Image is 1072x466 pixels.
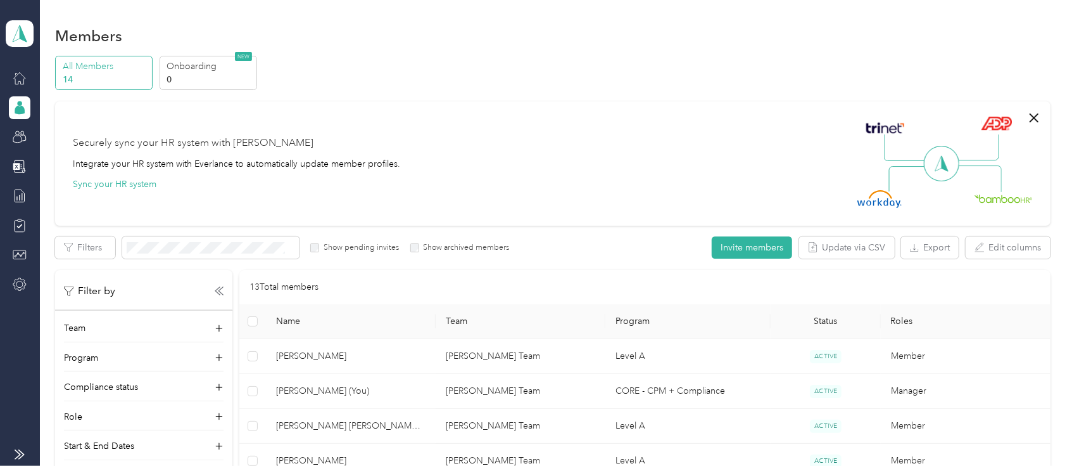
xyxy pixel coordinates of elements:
[799,236,895,259] button: Update via CSV
[73,178,156,191] button: Sync your HR system
[319,242,399,254] label: Show pending invites
[771,304,881,339] th: Status
[957,165,1002,193] img: Line Right Down
[167,60,253,73] p: Onboarding
[712,236,792,259] button: Invite members
[167,73,253,86] p: 0
[810,385,842,398] span: ACTIVE
[64,283,115,299] p: Filter by
[73,136,313,151] div: Securely sync your HR system with [PERSON_NAME]
[63,73,149,86] p: 14
[436,304,605,339] th: Team
[266,409,436,444] td: Mary JH. Devoid
[884,134,928,162] img: Line Left Up
[276,419,426,433] span: [PERSON_NAME] [PERSON_NAME]. Devoid
[276,316,426,327] span: Name
[881,339,1050,374] td: Member
[235,52,252,61] span: NEW
[266,374,436,409] td: Teri L. Karcher (You)
[857,190,902,208] img: Workday
[888,165,933,191] img: Line Left Down
[605,304,771,339] th: Program
[955,134,999,161] img: Line Right Up
[73,157,400,171] div: Integrate your HR system with Everlance to automatically update member profiles.
[881,409,1050,444] td: Member
[436,339,605,374] td: Teri Karcher Team
[249,280,319,294] p: 13 Total members
[863,119,907,137] img: Trinet
[966,236,1050,259] button: Edit columns
[55,29,122,42] h1: Members
[64,410,82,424] p: Role
[881,374,1050,409] td: Manager
[64,439,134,453] p: Start & End Dates
[64,351,98,365] p: Program
[276,384,426,398] span: [PERSON_NAME] (You)
[55,236,115,259] button: Filters
[974,194,1033,203] img: BambooHR
[63,60,149,73] p: All Members
[266,339,436,374] td: Lisa M. Gierke
[810,420,842,433] span: ACTIVE
[436,374,605,409] td: Teri Karcher Team
[276,349,426,363] span: [PERSON_NAME]
[605,374,771,409] td: CORE - CPM + Compliance
[810,350,842,363] span: ACTIVE
[881,304,1050,339] th: Roles
[605,339,771,374] td: Level A
[436,409,605,444] td: Teri Karcher Team
[266,304,436,339] th: Name
[419,242,510,254] label: Show archived members
[901,236,959,259] button: Export
[64,380,138,394] p: Compliance status
[64,321,85,335] p: Team
[605,409,771,444] td: Level A
[981,116,1012,131] img: ADP
[1001,395,1072,466] iframe: Everlance-gr Chat Button Frame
